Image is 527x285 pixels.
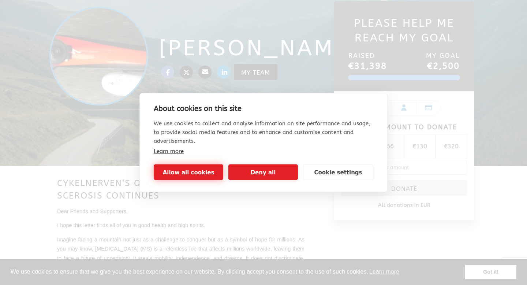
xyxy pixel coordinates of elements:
a: Learn more [154,148,184,155]
button: Cookie settings [303,164,373,180]
button: Allow all cookies [154,164,223,180]
strong: About cookies on this site [154,104,242,113]
p: We use cookies to collect and analyse information on site performance and usage, to provide socia... [154,119,373,145]
button: Deny all [228,164,298,180]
